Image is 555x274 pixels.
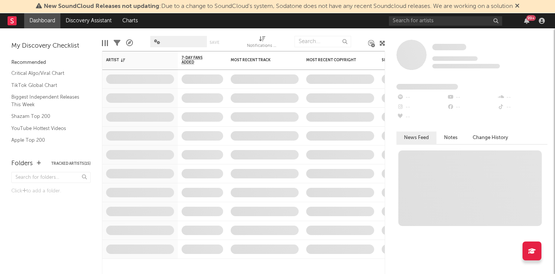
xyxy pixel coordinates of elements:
[396,84,458,90] span: Fans Added by Platform
[11,187,91,196] div: Click to add a folder.
[11,69,83,77] a: Critical Algo/Viral Chart
[294,36,351,47] input: Search...
[44,3,159,9] span: New SoundCloud Releases not updating
[126,32,133,54] div: A&R Pipeline
[102,32,108,54] div: Edit Columns
[247,32,277,54] div: Notifications (Artist)
[396,102,447,112] div: --
[11,58,91,67] div: Recommended
[11,42,91,51] div: My Discovery Checklist
[465,132,516,144] button: Change History
[11,93,83,108] a: Biggest Independent Releases This Week
[11,172,91,183] input: Search for folders...
[396,112,447,122] div: --
[51,162,91,166] button: Tracked Artists(15)
[11,136,83,144] a: Apple Top 200
[306,58,363,62] div: Most Recent Copyright
[24,13,60,28] a: Dashboard
[11,124,83,133] a: YouTube Hottest Videos
[44,3,513,9] span: : Due to a change to SoundCloud's system, Sodatone does not have any recent Soundcloud releases. ...
[106,58,163,62] div: Artist
[247,42,277,51] div: Notifications (Artist)
[389,16,502,26] input: Search for artists
[432,56,478,61] span: Tracking Since: [DATE]
[432,64,500,68] span: 0 fans last week
[182,56,212,65] span: 7-Day Fans Added
[526,15,536,21] div: 99 +
[432,44,466,50] span: Some Artist
[117,13,143,28] a: Charts
[11,81,83,90] a: TikTok Global Chart
[447,93,497,102] div: --
[60,13,117,28] a: Discovery Assistant
[114,32,120,54] div: Filters
[231,58,287,62] div: Most Recent Track
[396,132,436,144] button: News Feed
[515,3,520,9] span: Dismiss
[436,132,465,144] button: Notes
[432,43,466,51] a: Some Artist
[11,159,33,168] div: Folders
[497,93,547,102] div: --
[210,40,219,45] button: Save
[396,93,447,102] div: --
[524,18,529,24] button: 99+
[447,102,497,112] div: --
[11,112,83,121] a: Shazam Top 200
[497,102,547,112] div: --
